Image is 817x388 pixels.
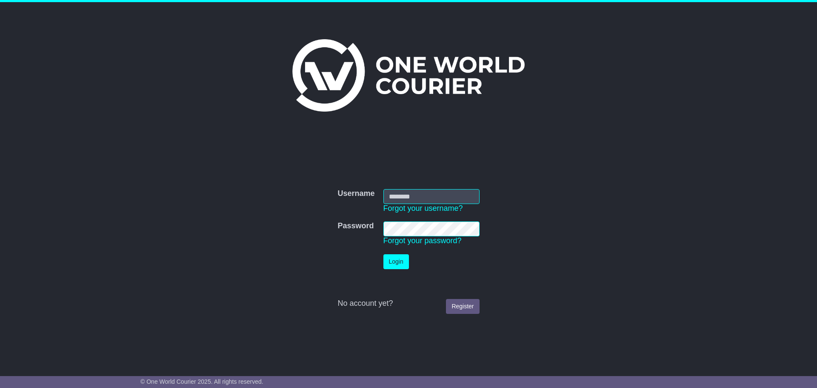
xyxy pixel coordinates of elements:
div: No account yet? [337,299,479,308]
img: One World [292,39,525,112]
label: Password [337,221,374,231]
a: Forgot your password? [383,236,462,245]
a: Register [446,299,479,314]
label: Username [337,189,374,198]
a: Forgot your username? [383,204,463,213]
button: Login [383,254,409,269]
span: © One World Courier 2025. All rights reserved. [140,378,263,385]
